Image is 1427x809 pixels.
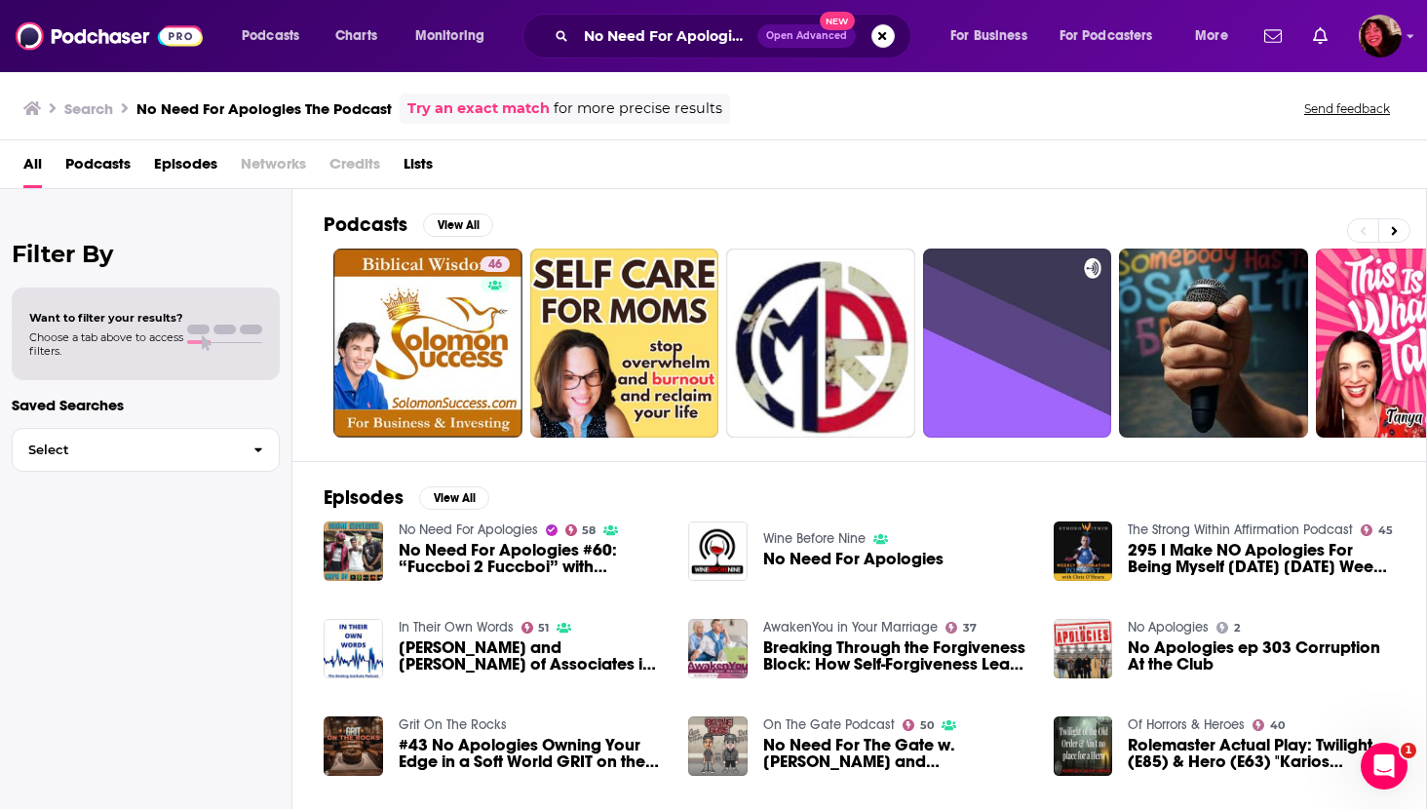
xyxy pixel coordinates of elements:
a: Wine Before Nine [763,530,866,547]
a: 46 [481,256,510,272]
span: For Podcasters [1060,22,1153,50]
a: No Need For The Gate w. Derek Gaines and Dave Temple | Ep. 110 | On The Gate [763,737,1030,770]
a: On The Gate Podcast [763,716,895,733]
a: PodcastsView All [324,212,493,237]
button: Open AdvancedNew [757,24,856,48]
span: 40 [1270,721,1285,730]
a: Try an exact match [407,97,550,120]
img: Ron Moen and Cliff Norman of Associates in Process Improvement (API) - "I Make No Apologies for L... [324,619,383,678]
iframe: Intercom live chat [1361,743,1408,790]
h3: No Need For Apologies The Podcast [136,99,392,118]
a: Episodes [154,148,217,188]
a: No Apologies ep 303 Corruption At the Club [1128,639,1395,673]
button: Send feedback [1298,100,1396,117]
img: No Apologies ep 303 Corruption At the Club [1054,619,1113,678]
button: open menu [1181,20,1253,52]
span: No Need For Apologies #60: “Fuccboi 2 Fuccboi” with [PERSON_NAME] [399,542,666,575]
span: More [1195,22,1228,50]
span: Credits [329,148,380,188]
span: 37 [963,624,977,633]
img: Podchaser - Follow, Share and Rate Podcasts [16,18,203,55]
span: Podcasts [242,22,299,50]
a: AwakenYou in Your Marriage [763,619,938,636]
span: No Need For The Gate w. [PERSON_NAME] and [PERSON_NAME] | Ep. 110 | On The Gate [763,737,1030,770]
span: For Business [950,22,1027,50]
span: 50 [920,721,934,730]
a: Of Horrors & Heroes [1128,716,1245,733]
img: #43 No Apologies Owning Your Edge in a Soft World GRIT on the Rocks Podcast [324,716,383,776]
a: Show notifications dropdown [1256,19,1290,53]
a: 50 [903,719,934,731]
button: open menu [402,20,510,52]
img: No Need For Apologies [688,521,748,581]
a: No Apologies [1128,619,1209,636]
a: Charts [323,20,389,52]
a: No Need For Apologies [763,551,944,567]
span: for more precise results [554,97,722,120]
span: 45 [1378,526,1393,535]
span: Breaking Through the Forgiveness Block: How Self-Forgiveness Leads to Healing Apologies in Marriage [763,639,1030,673]
a: 37 [945,622,977,634]
button: View All [423,213,493,237]
a: 295 I Make NO Apologies For Being Myself October 2017 Sunday Week 4 [1128,542,1395,575]
span: New [820,12,855,30]
a: Lists [404,148,433,188]
span: Select [13,443,238,456]
a: All [23,148,42,188]
h2: Episodes [324,485,404,510]
span: [PERSON_NAME] and [PERSON_NAME] of Associates in Process Improvement (API) - "I Make No Apologies... [399,639,666,673]
button: Show profile menu [1359,15,1402,58]
img: No Need For Apologies #60: “Fuccboi 2 Fuccboi” with Usama Siddiquee [324,521,383,581]
a: Ron Moen and Cliff Norman of Associates in Process Improvement (API) - "I Make No Apologies for L... [399,639,666,673]
span: 295 I Make NO Apologies For Being Myself [DATE] [DATE] Week 4 [1128,542,1395,575]
img: Breaking Through the Forgiveness Block: How Self-Forgiveness Leads to Healing Apologies in Marriage [688,619,748,678]
a: 58 [565,524,597,536]
a: 45 [1361,524,1393,536]
img: 295 I Make NO Apologies For Being Myself October 2017 Sunday Week 4 [1054,521,1113,581]
a: Podcasts [65,148,131,188]
a: 40 [1253,719,1285,731]
span: Charts [335,22,377,50]
a: The Strong Within Affirmation Podcast [1128,521,1353,538]
a: #43 No Apologies Owning Your Edge in a Soft World GRIT on the Rocks Podcast [399,737,666,770]
h2: Podcasts [324,212,407,237]
button: Select [12,428,280,472]
a: In Their Own Words [399,619,514,636]
img: Rolemaster Actual Play: Twilight (E85) & Hero (E63) "Karios speared & crowd control by Demos" ***... [1054,716,1113,776]
div: Search podcasts, credits, & more... [541,14,930,58]
span: 46 [488,255,502,275]
p: Saved Searches [12,396,280,414]
span: 51 [538,624,549,633]
a: 46 [333,249,522,438]
span: 1 [1401,743,1416,758]
span: Networks [241,148,306,188]
button: open menu [937,20,1052,52]
a: Rolemaster Actual Play: Twilight (E85) & Hero (E63) "Karios speared & crowd control by Demos" ***... [1128,737,1395,770]
img: User Profile [1359,15,1402,58]
a: No Need For Apologies [399,521,538,538]
a: 2 [1216,622,1240,634]
img: No Need For The Gate w. Derek Gaines and Dave Temple | Ep. 110 | On The Gate [688,716,748,776]
span: Choose a tab above to access filters. [29,330,183,358]
span: Want to filter your results? [29,311,183,325]
button: View All [419,486,489,510]
button: open menu [228,20,325,52]
a: Grit On The Rocks [399,716,507,733]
